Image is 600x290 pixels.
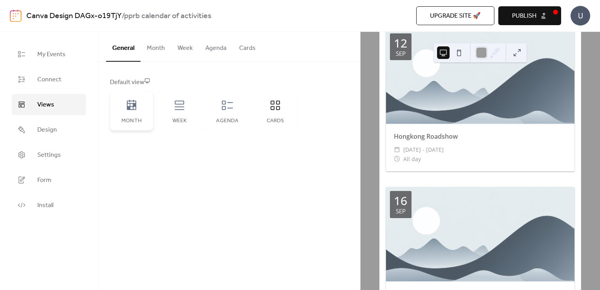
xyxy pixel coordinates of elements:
a: Canva Design DAGx-o19TjY [26,9,122,24]
b: / [122,9,124,24]
a: Connect [12,69,86,90]
button: Publish [498,6,561,25]
span: All day [403,154,421,164]
a: Form [12,169,86,191]
span: Install [37,201,53,210]
div: Cards [262,118,289,124]
span: Settings [37,151,61,160]
div: U [571,6,590,26]
div: Month [118,118,145,124]
button: Cards [233,32,262,61]
span: [DATE] - [DATE] [403,145,444,154]
div: Default view [110,78,347,87]
a: Views [12,94,86,115]
div: Hongkong Roadshow [386,132,574,141]
span: Connect [37,75,61,84]
div: 12 [394,37,407,49]
span: My Events [37,50,66,59]
div: ​ [394,145,400,154]
a: Install [12,195,86,216]
div: Week [166,118,193,124]
span: Publish [512,11,536,21]
button: Month [141,32,171,61]
a: My Events [12,44,86,65]
div: Sep [396,208,406,214]
div: 16 [394,195,407,207]
div: Agenda [214,118,241,124]
a: Design [12,119,86,140]
button: Week [171,32,199,61]
div: Sep [396,51,406,57]
a: Settings [12,144,86,165]
div: ​ [394,154,400,164]
span: Design [37,125,57,135]
span: Views [37,100,54,110]
button: Upgrade site 🚀 [416,6,494,25]
img: logo [10,9,22,22]
button: Agenda [199,32,233,61]
span: Form [37,176,51,185]
span: Upgrade site 🚀 [430,11,481,21]
button: General [106,32,141,62]
b: pprb calendar of activities [124,9,211,24]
